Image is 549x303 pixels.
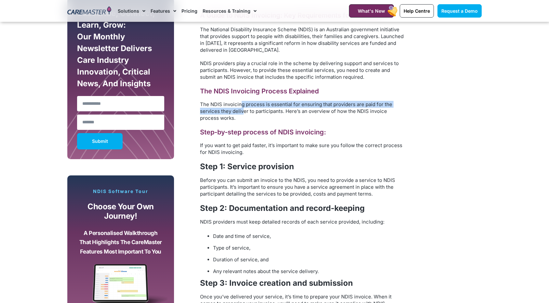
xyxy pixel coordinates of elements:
[200,26,404,53] span: The National Disability Insurance Scheme (NDIS) is an Australian government initiative that provi...
[92,140,108,143] span: Submit
[358,8,385,14] span: What's New
[200,219,384,225] span: NDIS providers must keep detailed records of each service provided, including:
[75,7,166,93] div: Subscribe, Connect, Learn, Grow: Our Monthly Newsletter Delivers Care Industry Innovation, Critic...
[200,162,294,171] b: Step 1: Service provision
[400,4,434,18] a: Help Centre
[200,203,365,213] b: Step 2: Documentation and record-keeping
[79,228,163,256] p: A personalised walkthrough that highlights the CareMaster features most important to you
[213,245,250,251] span: Type of service,
[441,8,478,14] span: Request a Demo
[74,188,167,194] p: NDIS Software Tour
[213,233,271,239] span: Date and time of service,
[200,177,395,197] span: Before you can submit an invoice to the NDIS, you need to provide a service to NDIS participants....
[349,4,394,18] a: What's New
[213,256,269,263] span: Duration of service, and
[200,278,353,288] b: Step 3: Invoice creation and submission
[77,7,164,153] form: New Form
[404,8,430,14] span: Help Centre
[79,202,163,221] p: Choose your own journey!
[77,133,123,149] button: Submit
[200,60,399,80] span: NDIS providers play a crucial role in the scheme by delivering support and services to participan...
[67,6,111,16] img: CareMaster Logo
[200,128,405,137] h3: Step-by-step process of NDIS invoicing:
[437,4,482,18] a: Request a Demo
[213,268,319,274] span: Any relevant notes about the service delivery.
[200,142,402,155] span: If you want to get paid faster, it’s important to make sure you follow the correct process for ND...
[200,101,392,121] span: The NDIS invoicing process is essential for ensuring that providers are paid for the services the...
[200,87,405,96] h3: The NDIS Invoicing Process Explained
